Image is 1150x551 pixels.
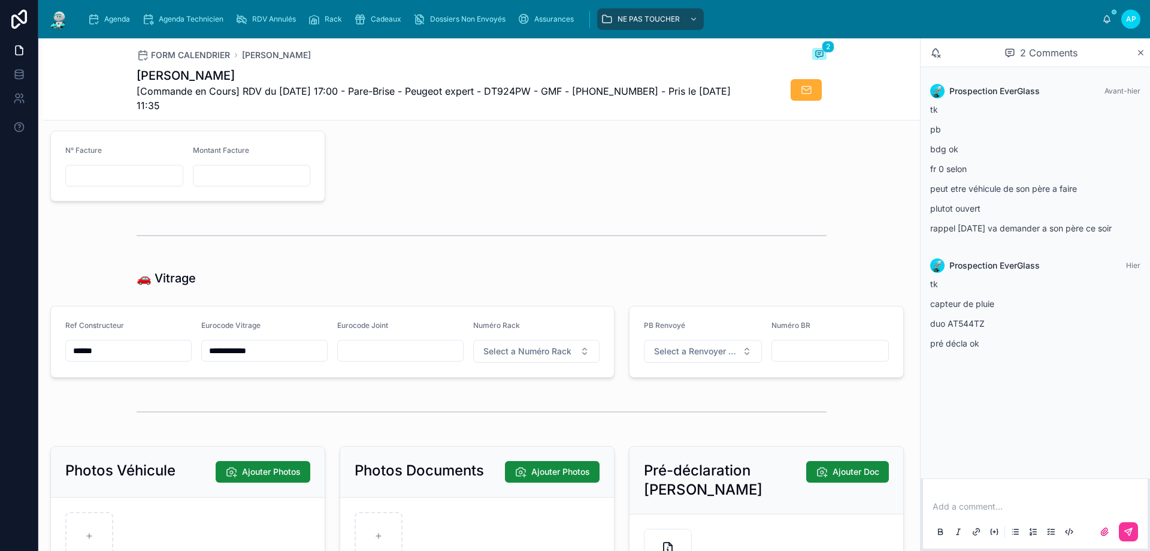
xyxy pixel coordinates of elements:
p: capteur de pluie [930,297,1140,310]
a: RDV Annulés [232,8,304,30]
p: tk [930,278,1140,290]
a: Agenda [84,8,138,30]
span: Eurocode Vitrage [201,321,261,330]
span: Agenda Technicien [159,14,223,24]
button: 2 [812,48,827,62]
a: Dossiers Non Envoyés [410,8,514,30]
p: plutot ouvert [930,202,1140,215]
span: Eurocode Joint [337,321,388,330]
span: Cadeaux [371,14,401,24]
span: Prospection EverGlass [949,260,1040,272]
p: peut etre véhicule de son père a faire [930,182,1140,195]
button: Ajouter Photos [505,461,600,483]
a: Agenda Technicien [138,8,232,30]
span: 2 Comments [1020,46,1078,60]
span: N° Facture [65,146,102,155]
span: NE PAS TOUCHER [618,14,680,24]
p: bdg ok [930,143,1140,155]
span: RDV Annulés [252,14,296,24]
span: Prospection EverGlass [949,85,1040,97]
button: Ajouter Photos [216,461,310,483]
span: PB Renvoyé [644,321,685,330]
a: FORM CALENDRIER [137,49,230,61]
h2: Pré-déclaration [PERSON_NAME] [644,461,806,499]
a: Assurances [514,8,582,30]
span: Assurances [534,14,574,24]
button: Ajouter Doc [806,461,889,483]
span: Ajouter Photos [242,466,301,478]
p: rappel [DATE] va demander a son père ce soir [930,222,1140,234]
h1: 🚗 Vitrage [137,270,196,287]
div: scrollable content [79,6,1102,32]
a: Cadeaux [350,8,410,30]
button: Select Button [473,340,600,363]
p: pré décla ok [930,337,1140,350]
span: Select a Numéro Rack [483,345,571,357]
span: Ref Constructeur [65,321,124,330]
button: Select Button [644,340,762,363]
p: fr 0 selon [930,162,1140,175]
span: Avant-hier [1104,86,1140,95]
span: Rack [325,14,342,24]
span: [Commande en Cours] RDV du [DATE] 17:00 - Pare-Brise - Peugeot expert - DT924PW - GMF - [PHONE_NU... [137,84,737,113]
span: Agenda [104,14,130,24]
p: tk [930,103,1140,116]
span: Hier [1126,261,1140,270]
span: 2 [822,41,834,53]
span: Dossiers Non Envoyés [430,14,506,24]
span: Numéro Rack [473,321,520,330]
img: App logo [48,10,69,29]
a: Rack [304,8,350,30]
span: Montant Facture [193,146,249,155]
span: Ajouter Photos [531,466,590,478]
h1: [PERSON_NAME] [137,67,737,84]
p: duo AT544TZ [930,317,1140,330]
a: NE PAS TOUCHER [597,8,704,30]
p: pb [930,123,1140,136]
span: Numéro BR [771,321,810,330]
a: [PERSON_NAME] [242,49,311,61]
span: AP [1126,14,1136,24]
h2: Photos Véhicule [65,461,175,480]
span: FORM CALENDRIER [151,49,230,61]
span: Ajouter Doc [833,466,879,478]
h2: Photos Documents [355,461,484,480]
span: Select a Renvoyer Vitrage [654,345,737,357]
